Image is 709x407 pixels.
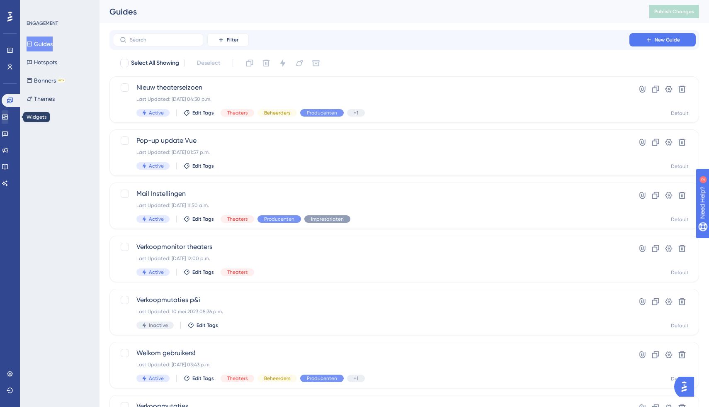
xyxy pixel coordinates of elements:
button: Publish Changes [649,5,699,18]
span: Deselect [197,58,220,68]
span: Verkoopmonitor theaters [136,242,606,252]
span: Active [149,269,164,275]
span: Nieuw theaterseizoen [136,83,606,93]
span: Edit Tags [192,163,214,169]
span: Mail Instellingen [136,189,606,199]
span: Publish Changes [654,8,694,15]
span: Active [149,110,164,116]
button: Themes [27,91,55,106]
span: Pop-up update Vue [136,136,606,146]
div: 2 [58,4,60,11]
span: Beheerders [264,110,290,116]
span: +1 [354,375,358,382]
span: Theaters [227,269,248,275]
span: Edit Tags [192,216,214,222]
div: Default [671,375,689,382]
button: Edit Tags [183,375,214,382]
iframe: UserGuiding AI Assistant Launcher [674,374,699,399]
span: Edit Tags [192,375,214,382]
div: Last Updated: [DATE] 11:50 a.m. [136,202,606,209]
button: Hotspots [27,55,57,70]
span: Theaters [227,375,248,382]
span: Edit Tags [197,322,218,329]
button: Edit Tags [183,216,214,222]
span: Edit Tags [192,269,214,275]
span: Producenten [307,110,337,116]
span: Producenten [264,216,294,222]
span: Active [149,163,164,169]
span: Active [149,216,164,222]
button: Guides [27,37,53,51]
span: Beheerders [264,375,290,382]
button: Edit Tags [183,163,214,169]
span: Active [149,375,164,382]
span: Need Help? [19,2,52,12]
span: Inactive [149,322,168,329]
div: BETA [58,78,65,83]
span: Filter [227,37,238,43]
div: Last Updated: [DATE] 12:00 p.m. [136,255,606,262]
span: +1 [354,110,358,116]
span: Impresariaten [311,216,344,222]
div: ENGAGEMENT [27,20,58,27]
button: Edit Tags [183,269,214,275]
button: Edit Tags [183,110,214,116]
span: Edit Tags [192,110,214,116]
input: Search [130,37,197,43]
span: Welkom gebruikers! [136,348,606,358]
div: Default [671,322,689,329]
button: Edit Tags [187,322,218,329]
div: Default [671,269,689,276]
div: Default [671,216,689,223]
div: Default [671,110,689,117]
div: Default [671,163,689,170]
button: BannersBETA [27,73,65,88]
div: Last Updated: [DATE] 03:43 p.m. [136,361,606,368]
span: Theaters [227,216,248,222]
span: Select All Showing [131,58,179,68]
span: Producenten [307,375,337,382]
span: Verkoopmutaties p&i [136,295,606,305]
div: Guides [109,6,629,17]
button: Deselect [189,56,228,71]
div: Last Updated: 10 mei 2023 08:36 p.m. [136,308,606,315]
span: New Guide [655,37,680,43]
span: Theaters [227,110,248,116]
div: Last Updated: [DATE] 04:30 p.m. [136,96,606,102]
button: Filter [207,33,249,46]
div: Last Updated: [DATE] 01:57 p.m. [136,149,606,156]
button: New Guide [629,33,696,46]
